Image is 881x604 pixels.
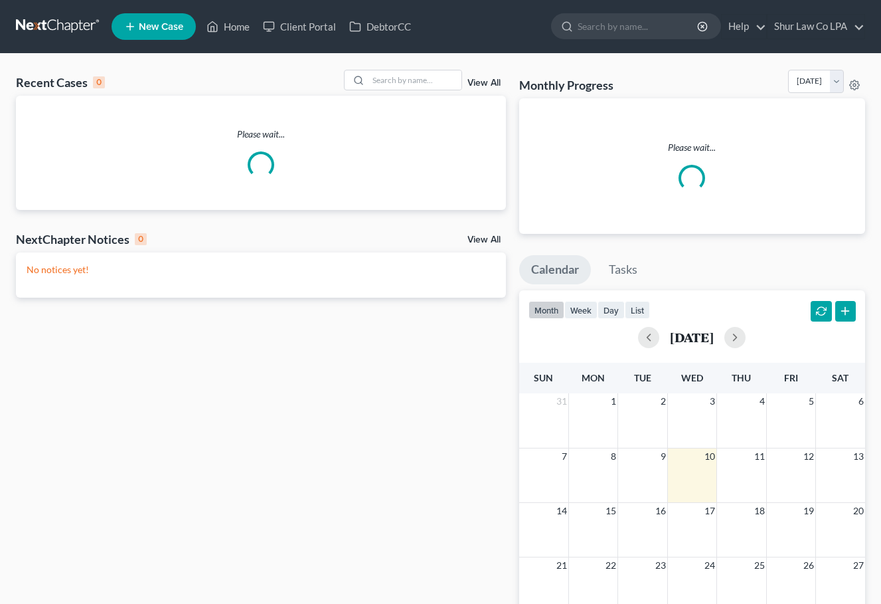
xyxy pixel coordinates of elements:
span: 15 [604,503,617,519]
span: Fri [784,372,798,383]
a: View All [467,78,501,88]
button: list [625,301,650,319]
a: Help [722,15,766,39]
span: 24 [703,557,716,573]
span: 20 [852,503,865,519]
span: 8 [609,449,617,464]
p: Please wait... [530,141,854,154]
span: 18 [753,503,766,519]
p: No notices yet! [27,263,495,276]
span: 21 [555,557,568,573]
span: 17 [703,503,716,519]
span: Mon [582,372,605,383]
div: NextChapter Notices [16,231,147,247]
span: 11 [753,449,766,464]
span: 23 [654,557,667,573]
h2: [DATE] [670,330,714,344]
a: View All [467,235,501,245]
span: Thu [732,372,751,383]
span: 22 [604,557,617,573]
span: Sat [832,372,848,383]
div: 0 [93,76,105,88]
span: New Case [139,22,183,32]
span: 5 [807,393,815,409]
span: Wed [681,372,703,383]
input: Search by name... [578,14,699,39]
button: month [528,301,564,319]
input: Search by name... [368,70,461,90]
a: DebtorCC [343,15,418,39]
span: 6 [857,393,865,409]
div: 0 [135,233,147,245]
a: Calendar [519,255,591,284]
span: 1 [609,393,617,409]
span: 13 [852,449,865,464]
p: Please wait... [16,128,506,141]
span: 3 [708,393,716,409]
h3: Monthly Progress [519,77,613,93]
button: day [598,301,625,319]
span: 2 [659,393,667,409]
span: 4 [758,393,766,409]
span: 7 [560,449,568,464]
span: 27 [852,557,865,573]
span: 14 [555,503,568,519]
span: 10 [703,449,716,464]
span: 19 [802,503,815,519]
span: 9 [659,449,667,464]
span: 16 [654,503,667,519]
span: 26 [802,557,815,573]
div: Recent Cases [16,74,105,90]
span: 25 [753,557,766,573]
a: Shur Law Co LPA [767,15,864,39]
a: Tasks [597,255,649,284]
span: 12 [802,449,815,464]
a: Home [200,15,256,39]
span: Tue [634,372,651,383]
a: Client Portal [256,15,343,39]
span: 31 [555,393,568,409]
span: Sun [534,372,553,383]
button: week [564,301,598,319]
